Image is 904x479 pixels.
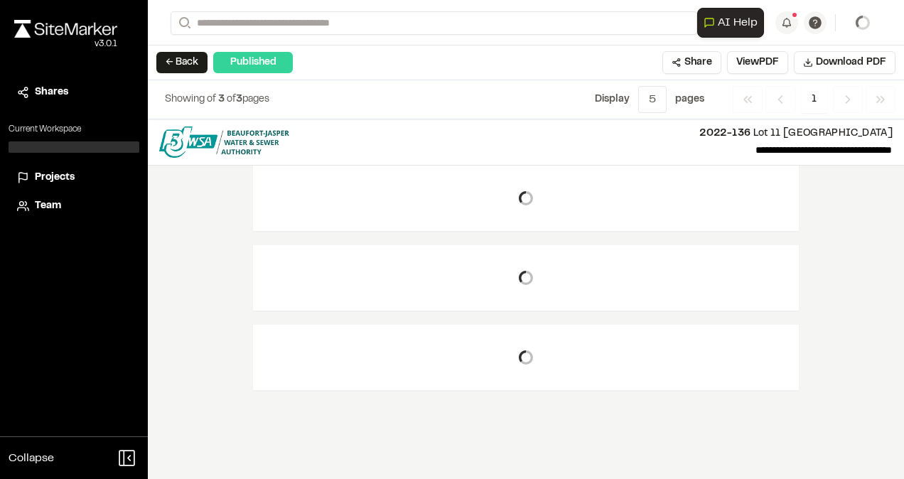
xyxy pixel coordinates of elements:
span: Shares [35,85,68,100]
nav: Navigation [733,86,895,113]
button: Search [171,11,196,35]
div: Open AI Assistant [697,8,770,38]
button: Share [662,51,721,74]
span: Projects [35,170,75,185]
img: rebrand.png [14,20,117,38]
p: Display [595,92,630,107]
img: file [159,127,289,158]
div: Oh geez...please don't... [14,38,117,50]
p: page s [675,92,704,107]
button: Open AI Assistant [697,8,764,38]
button: ← Back [156,52,208,73]
button: Download PDF [794,51,895,74]
div: Published [213,52,293,73]
p: Current Workspace [9,123,139,136]
p: Lot 11 [GEOGRAPHIC_DATA] [301,126,893,141]
span: AI Help [718,14,758,31]
span: Collapse [9,450,54,467]
a: Projects [17,170,131,185]
a: Team [17,198,131,214]
a: Shares [17,85,131,100]
span: 3 [218,95,225,104]
p: of pages [165,92,269,107]
span: Download PDF [816,55,886,70]
span: Team [35,198,61,214]
button: 5 [638,86,667,113]
button: ViewPDF [727,51,788,74]
span: Showing of [165,95,218,104]
span: 2022-136 [699,129,750,138]
span: 3 [236,95,242,104]
span: 1 [801,86,827,113]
